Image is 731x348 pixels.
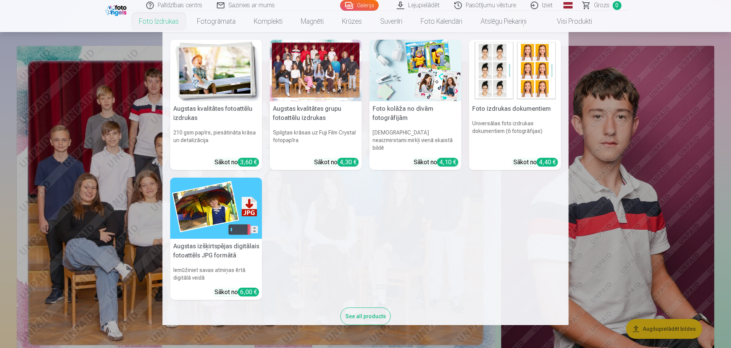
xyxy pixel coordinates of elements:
[170,40,262,101] img: Augstas kvalitātes fotoattēlu izdrukas
[536,11,601,32] a: Visi produkti
[411,11,471,32] a: Foto kalendāri
[370,126,462,155] h6: [DEMOGRAPHIC_DATA] neaizmirstami mirkļi vienā skaistā bildē
[215,158,259,167] div: Sākot no
[130,11,188,32] a: Foto izdrukas
[370,40,462,101] img: Foto kolāža no divām fotogrāfijām
[238,288,259,296] div: 6,00 €
[437,158,458,167] div: 4,10 €
[613,1,621,10] span: 0
[469,40,561,101] img: Foto izdrukas dokumentiem
[469,101,561,117] h5: Foto izdrukas dokumentiem
[238,158,259,167] div: 3,60 €
[270,101,362,126] h5: Augstas kvalitātes grupu fotoattēlu izdrukas
[170,178,262,239] img: Augstas izšķirtspējas digitālais fotoattēls JPG formātā
[170,126,262,155] h6: 210 gsm papīrs, piesātināta krāsa un detalizācija
[370,40,462,170] a: Foto kolāža no divām fotogrāfijāmFoto kolāža no divām fotogrāfijām[DEMOGRAPHIC_DATA] neaizmirstam...
[170,101,262,126] h5: Augstas kvalitātes fotoattēlu izdrukas
[594,1,610,10] span: Grozs
[170,263,262,285] h6: Iemūžiniet savas atmiņas ērtā digitālā veidā
[170,239,262,263] h5: Augstas izšķirtspējas digitālais fotoattēls JPG formātā
[371,11,411,32] a: Suvenīri
[340,308,391,325] div: See all products
[340,312,391,320] a: See all products
[537,158,558,167] div: 4,40 €
[513,158,558,167] div: Sākot no
[105,3,129,16] img: /fa1
[469,40,561,170] a: Foto izdrukas dokumentiemFoto izdrukas dokumentiemUniversālas foto izdrukas dokumentiem (6 fotogr...
[188,11,245,32] a: Fotogrāmata
[469,117,561,155] h6: Universālas foto izdrukas dokumentiem (6 fotogrāfijas)
[170,178,262,300] a: Augstas izšķirtspējas digitālais fotoattēls JPG formātāAugstas izšķirtspējas digitālais fotoattēl...
[292,11,333,32] a: Magnēti
[333,11,371,32] a: Krūzes
[215,288,259,297] div: Sākot no
[471,11,536,32] a: Atslēgu piekariņi
[245,11,292,32] a: Komplekti
[337,158,359,167] div: 4,30 €
[270,40,362,170] a: Augstas kvalitātes grupu fotoattēlu izdrukasSpilgtas krāsas uz Fuji Film Crystal fotopapīraSākot ...
[170,40,262,170] a: Augstas kvalitātes fotoattēlu izdrukasAugstas kvalitātes fotoattēlu izdrukas210 gsm papīrs, piesā...
[370,101,462,126] h5: Foto kolāža no divām fotogrāfijām
[314,158,359,167] div: Sākot no
[270,126,362,155] h6: Spilgtas krāsas uz Fuji Film Crystal fotopapīra
[414,158,458,167] div: Sākot no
